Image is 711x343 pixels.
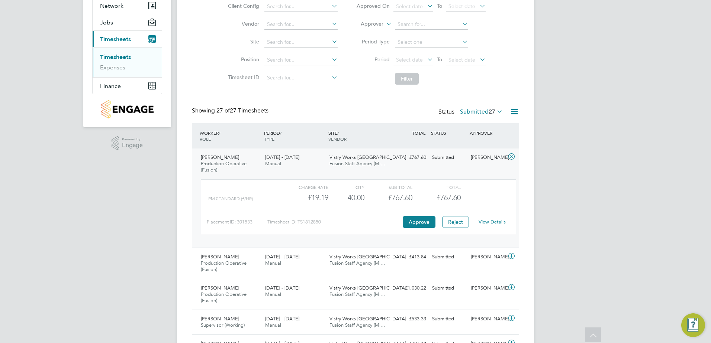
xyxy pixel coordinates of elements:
[265,254,299,260] span: [DATE] - [DATE]
[390,282,429,294] div: £1,030.22
[262,126,326,146] div: PERIOD
[280,130,281,136] span: /
[201,160,247,173] span: Production Operative (Fusion)
[201,154,239,160] span: [PERSON_NAME]
[356,3,390,9] label: Approved On
[395,73,419,85] button: Filter
[396,3,423,10] span: Select date
[265,154,299,160] span: [DATE] - [DATE]
[681,313,705,337] button: Engage Resource Center
[264,73,338,83] input: Search for...
[437,193,461,202] span: £767.60
[93,47,162,77] div: Timesheets
[226,3,259,9] label: Client Config
[100,53,131,61] a: Timesheets
[226,56,259,63] label: Position
[201,291,247,304] span: Production Operative (Fusion)
[93,78,162,94] button: Finance
[100,64,125,71] a: Expenses
[201,322,245,328] span: Supervisor (Working)
[93,14,162,30] button: Jobs
[101,100,153,118] img: countryside-properties-logo-retina.png
[265,322,281,328] span: Manual
[326,126,391,146] div: SITE
[264,37,338,48] input: Search for...
[328,136,347,142] span: VENDOR
[264,136,274,142] span: TYPE
[267,216,401,228] div: Timesheet ID: TS1812850
[328,183,364,192] div: QTY
[390,251,429,263] div: £413.84
[201,254,239,260] span: [PERSON_NAME]
[208,196,253,201] span: PM Standard (£/HR)
[329,154,406,160] span: Vistry Works [GEOGRAPHIC_DATA]
[329,285,406,291] span: Vistry Works [GEOGRAPHIC_DATA]
[412,183,460,192] div: Total
[429,251,468,263] div: Submitted
[448,3,475,10] span: Select date
[395,19,468,30] input: Search for...
[122,136,143,143] span: Powered by
[265,291,281,297] span: Manual
[390,313,429,325] div: £533.33
[412,130,425,136] span: TOTAL
[448,56,475,63] span: Select date
[92,100,162,118] a: Go to home page
[328,192,364,204] div: 40.00
[479,219,506,225] a: View Details
[280,192,328,204] div: £19.19
[329,291,385,297] span: Fusion Staff Agency (Mi…
[390,151,429,164] div: £767.60
[364,183,412,192] div: Sub Total
[396,56,423,63] span: Select date
[198,126,262,146] div: WORKER
[329,254,406,260] span: Vistry Works [GEOGRAPHIC_DATA]
[207,216,267,228] div: Placement ID: 301533
[489,108,495,115] span: 27
[329,160,385,167] span: Fusion Staff Agency (Mi…
[93,31,162,47] button: Timesheets
[329,322,385,328] span: Fusion Staff Agency (Mi…
[226,38,259,45] label: Site
[100,19,113,26] span: Jobs
[265,160,281,167] span: Manual
[337,130,339,136] span: /
[100,82,121,89] span: Finance
[460,108,503,115] label: Submitted
[264,19,338,30] input: Search for...
[265,316,299,322] span: [DATE] - [DATE]
[468,282,506,294] div: [PERSON_NAME]
[429,151,468,164] div: Submitted
[435,1,444,11] span: To
[468,251,506,263] div: [PERSON_NAME]
[100,2,123,9] span: Network
[468,126,506,140] div: APPROVER
[200,136,211,142] span: ROLE
[468,313,506,325] div: [PERSON_NAME]
[329,316,406,322] span: Vistry Works [GEOGRAPHIC_DATA]
[264,55,338,65] input: Search for...
[356,38,390,45] label: Period Type
[226,74,259,81] label: Timesheet ID
[395,37,468,48] input: Select one
[100,36,131,43] span: Timesheets
[280,183,328,192] div: Charge rate
[112,136,143,150] a: Powered byEngage
[216,107,230,114] span: 27 of
[265,260,281,266] span: Manual
[329,260,385,266] span: Fusion Staff Agency (Mi…
[438,107,504,117] div: Status
[201,316,239,322] span: [PERSON_NAME]
[429,313,468,325] div: Submitted
[364,192,412,204] div: £767.60
[219,130,220,136] span: /
[226,20,259,27] label: Vendor
[429,282,468,294] div: Submitted
[429,126,468,140] div: STATUS
[264,1,338,12] input: Search for...
[122,142,143,148] span: Engage
[442,216,469,228] button: Reject
[265,285,299,291] span: [DATE] - [DATE]
[403,216,435,228] button: Approve
[350,20,383,28] label: Approver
